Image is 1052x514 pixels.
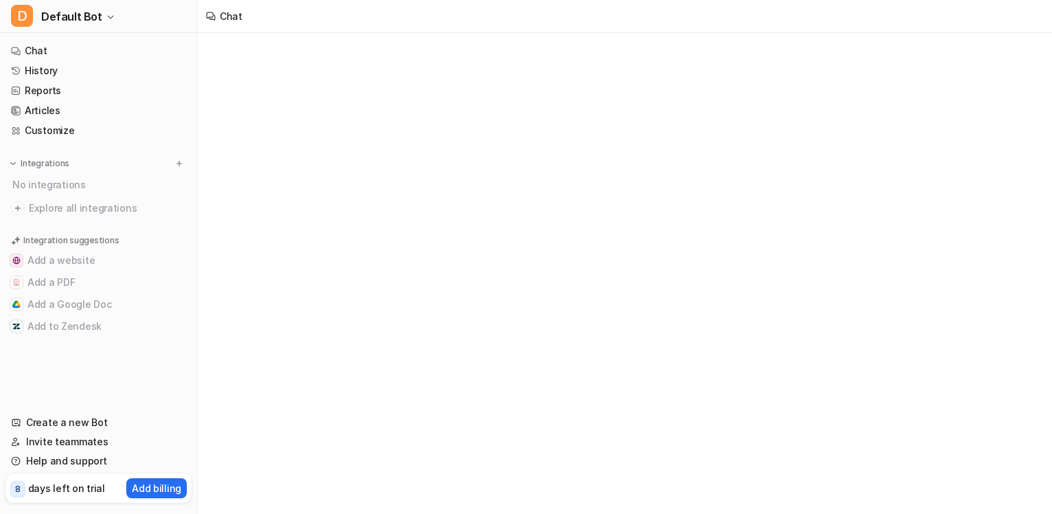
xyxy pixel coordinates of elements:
[11,201,25,215] img: explore all integrations
[5,413,192,432] a: Create a new Bot
[5,101,192,120] a: Articles
[132,481,181,495] p: Add billing
[21,158,69,169] p: Integrations
[15,483,21,495] p: 8
[126,478,187,498] button: Add billing
[5,315,192,337] button: Add to ZendeskAdd to Zendesk
[11,5,33,27] span: D
[5,293,192,315] button: Add a Google DocAdd a Google Doc
[5,271,192,293] button: Add a PDFAdd a PDF
[28,481,105,495] p: days left on trial
[5,61,192,80] a: History
[174,159,184,168] img: menu_add.svg
[220,9,242,23] div: Chat
[41,7,102,26] span: Default Bot
[12,300,21,309] img: Add a Google Doc
[5,121,192,140] a: Customize
[23,234,119,247] p: Integration suggestions
[5,41,192,60] a: Chat
[5,249,192,271] button: Add a websiteAdd a website
[12,256,21,265] img: Add a website
[5,81,192,100] a: Reports
[29,197,186,219] span: Explore all integrations
[5,451,192,471] a: Help and support
[12,278,21,287] img: Add a PDF
[8,159,18,168] img: expand menu
[5,157,73,170] button: Integrations
[5,199,192,218] a: Explore all integrations
[12,322,21,331] img: Add to Zendesk
[5,432,192,451] a: Invite teammates
[8,173,192,196] div: No integrations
